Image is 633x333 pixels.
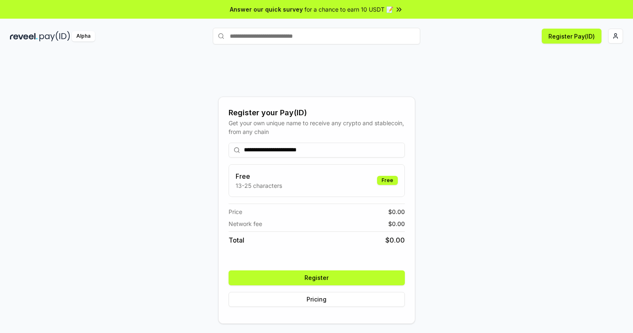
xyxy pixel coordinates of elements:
[542,29,601,44] button: Register Pay(ID)
[236,171,282,181] h3: Free
[377,176,398,185] div: Free
[39,31,70,41] img: pay_id
[229,292,405,307] button: Pricing
[229,235,244,245] span: Total
[388,207,405,216] span: $ 0.00
[229,270,405,285] button: Register
[229,207,242,216] span: Price
[72,31,95,41] div: Alpha
[304,5,393,14] span: for a chance to earn 10 USDT 📝
[229,107,405,119] div: Register your Pay(ID)
[229,219,262,228] span: Network fee
[385,235,405,245] span: $ 0.00
[229,119,405,136] div: Get your own unique name to receive any crypto and stablecoin, from any chain
[236,181,282,190] p: 13-25 characters
[10,31,38,41] img: reveel_dark
[388,219,405,228] span: $ 0.00
[230,5,303,14] span: Answer our quick survey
